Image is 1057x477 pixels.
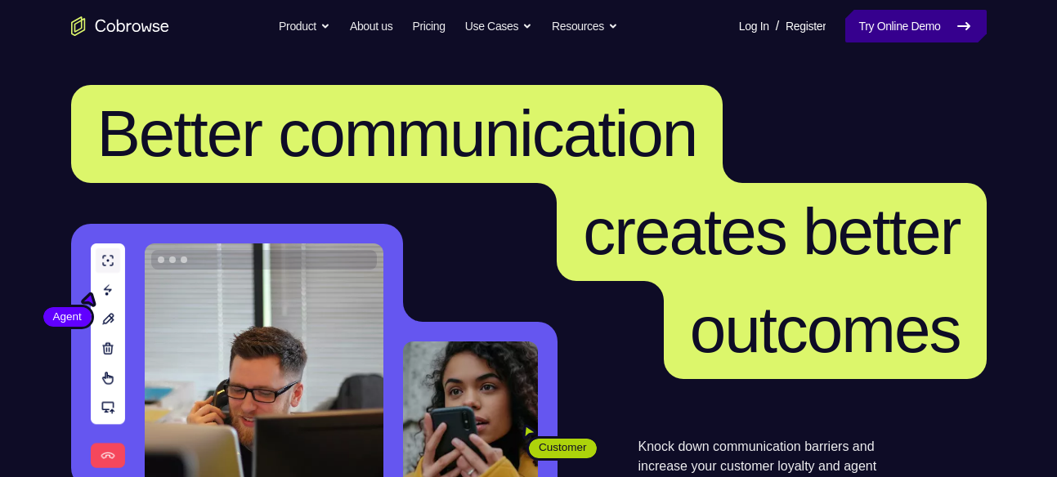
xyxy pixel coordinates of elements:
a: Try Online Demo [845,10,986,42]
a: About us [350,10,392,42]
span: Better communication [97,97,697,170]
span: / [776,16,779,36]
a: Log In [739,10,769,42]
button: Product [279,10,330,42]
span: outcomes [690,293,961,366]
a: Pricing [412,10,445,42]
button: Resources [552,10,618,42]
a: Go to the home page [71,16,169,36]
span: creates better [583,195,960,268]
a: Register [786,10,826,42]
button: Use Cases [465,10,532,42]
